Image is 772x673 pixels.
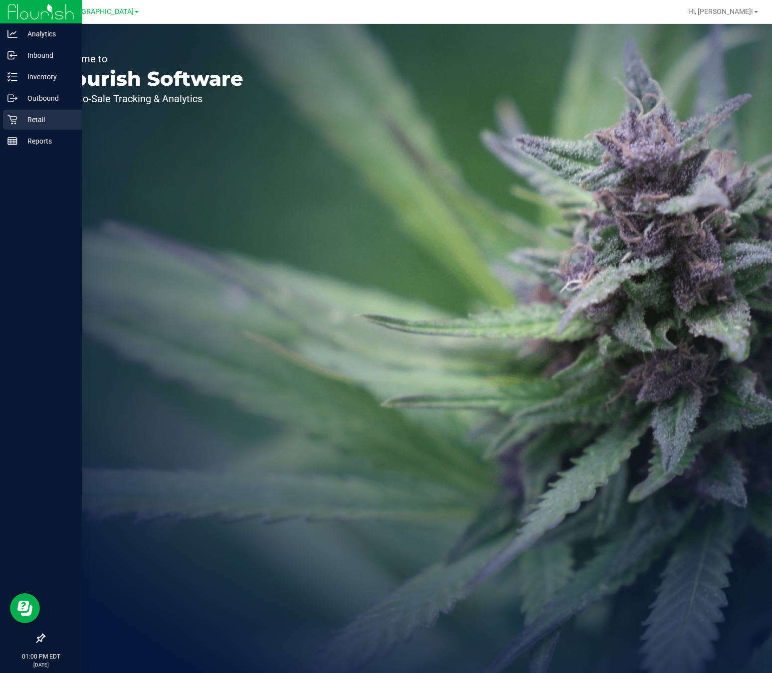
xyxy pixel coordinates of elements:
[4,661,77,669] p: [DATE]
[7,136,17,146] inline-svg: Reports
[7,115,17,125] inline-svg: Retail
[688,7,753,15] span: Hi, [PERSON_NAME]!
[54,54,243,64] p: Welcome to
[54,69,243,89] p: Flourish Software
[7,50,17,60] inline-svg: Inbound
[7,72,17,82] inline-svg: Inventory
[17,71,77,83] p: Inventory
[54,94,243,104] p: Seed-to-Sale Tracking & Analytics
[17,28,77,40] p: Analytics
[7,93,17,103] inline-svg: Outbound
[7,29,17,39] inline-svg: Analytics
[17,135,77,147] p: Reports
[17,114,77,126] p: Retail
[17,92,77,104] p: Outbound
[4,652,77,661] p: 01:00 PM EDT
[10,593,40,623] iframe: Resource center
[17,49,77,61] p: Inbound
[65,7,134,16] span: [GEOGRAPHIC_DATA]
